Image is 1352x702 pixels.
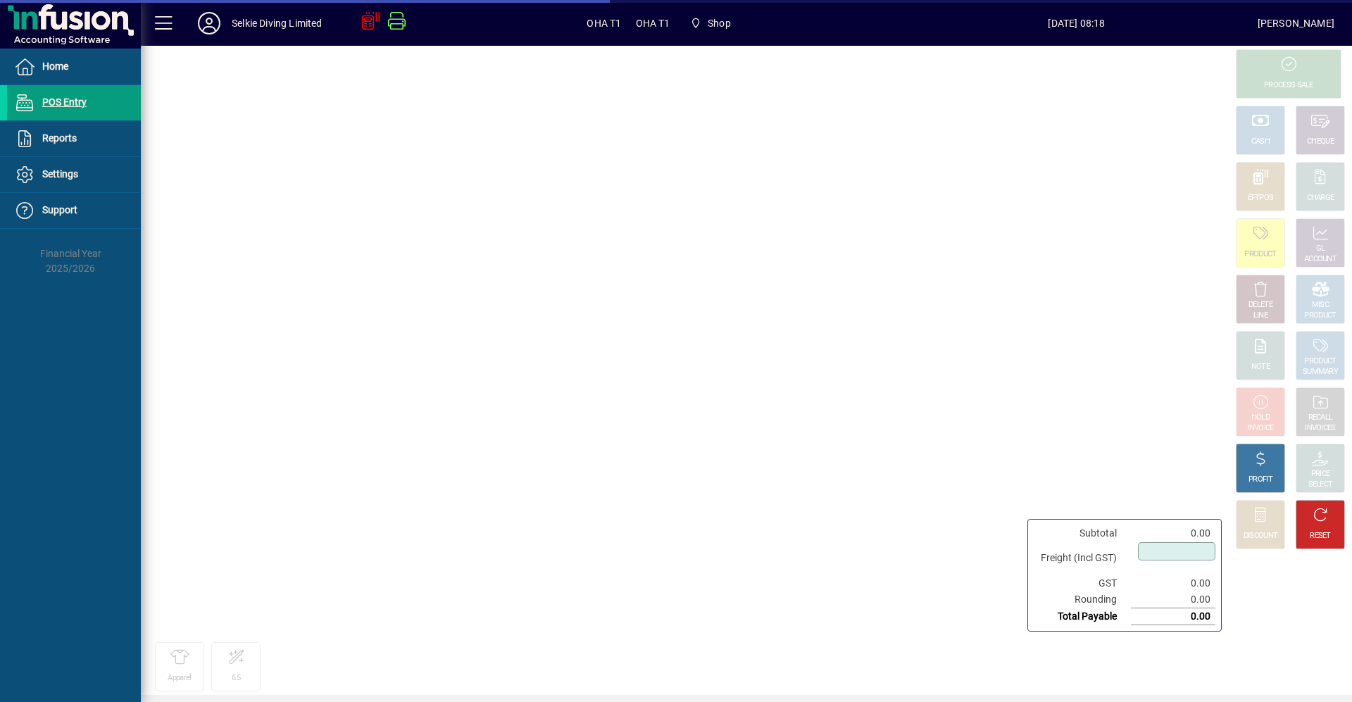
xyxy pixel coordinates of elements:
[896,12,1258,35] span: [DATE] 08:18
[232,12,323,35] div: Selkie Diving Limited
[1034,608,1131,625] td: Total Payable
[232,673,241,684] div: 6.5
[1251,362,1270,372] div: NOTE
[1251,137,1270,147] div: CASH
[42,168,78,180] span: Settings
[42,132,77,144] span: Reports
[7,157,141,192] a: Settings
[1305,423,1335,434] div: INVOICES
[587,12,621,35] span: OHA T1
[1307,137,1334,147] div: CHEQUE
[1247,423,1273,434] div: INVOICE
[187,11,232,36] button: Profile
[1131,591,1215,608] td: 0.00
[42,96,87,108] span: POS Entry
[1312,300,1329,311] div: MISC
[1244,249,1276,260] div: PRODUCT
[1310,531,1331,541] div: RESET
[1131,575,1215,591] td: 0.00
[7,121,141,156] a: Reports
[1034,525,1131,541] td: Subtotal
[1131,608,1215,625] td: 0.00
[636,12,670,35] span: OHA T1
[42,61,68,72] span: Home
[1311,469,1330,480] div: PRICE
[1304,311,1336,321] div: PRODUCT
[1244,531,1277,541] div: DISCOUNT
[1034,591,1131,608] td: Rounding
[1034,541,1131,575] td: Freight (Incl GST)
[1264,80,1313,91] div: PROCESS SALE
[1304,254,1337,265] div: ACCOUNT
[1308,413,1333,423] div: RECALL
[42,204,77,215] span: Support
[1316,244,1325,254] div: GL
[7,193,141,228] a: Support
[1303,367,1338,377] div: SUMMARY
[1307,193,1334,203] div: CHARGE
[1258,12,1334,35] div: [PERSON_NAME]
[1304,356,1336,367] div: PRODUCT
[1251,413,1270,423] div: HOLD
[684,11,737,36] span: Shop
[168,673,191,684] div: Apparel
[1253,311,1267,321] div: LINE
[708,12,731,35] span: Shop
[1248,475,1272,485] div: PROFIT
[1131,525,1215,541] td: 0.00
[1248,300,1272,311] div: DELETE
[7,49,141,84] a: Home
[1248,193,1274,203] div: EFTPOS
[1034,575,1131,591] td: GST
[1308,480,1333,490] div: SELECT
